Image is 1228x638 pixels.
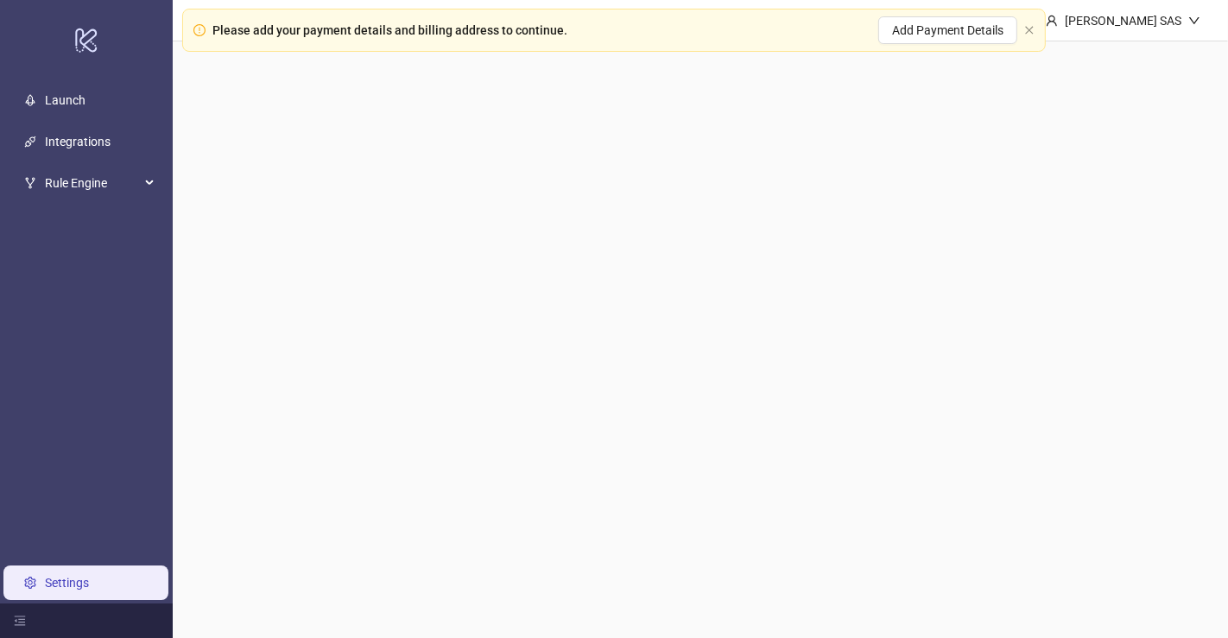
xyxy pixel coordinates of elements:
a: Launch [45,93,85,107]
span: close [1024,25,1035,35]
button: close [1024,25,1035,36]
span: fork [24,177,36,189]
a: Settings [45,576,89,590]
button: Add Payment Details [878,16,1017,44]
a: Integrations [45,135,111,148]
span: user [1046,15,1058,27]
span: menu-fold [14,615,26,627]
span: Add Payment Details [892,23,1003,37]
span: down [1188,15,1200,27]
div: Please add your payment details and billing address to continue. [212,21,567,40]
div: [PERSON_NAME] SAS [1058,11,1188,30]
span: exclamation-circle [193,24,206,36]
span: Rule Engine [45,166,140,200]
